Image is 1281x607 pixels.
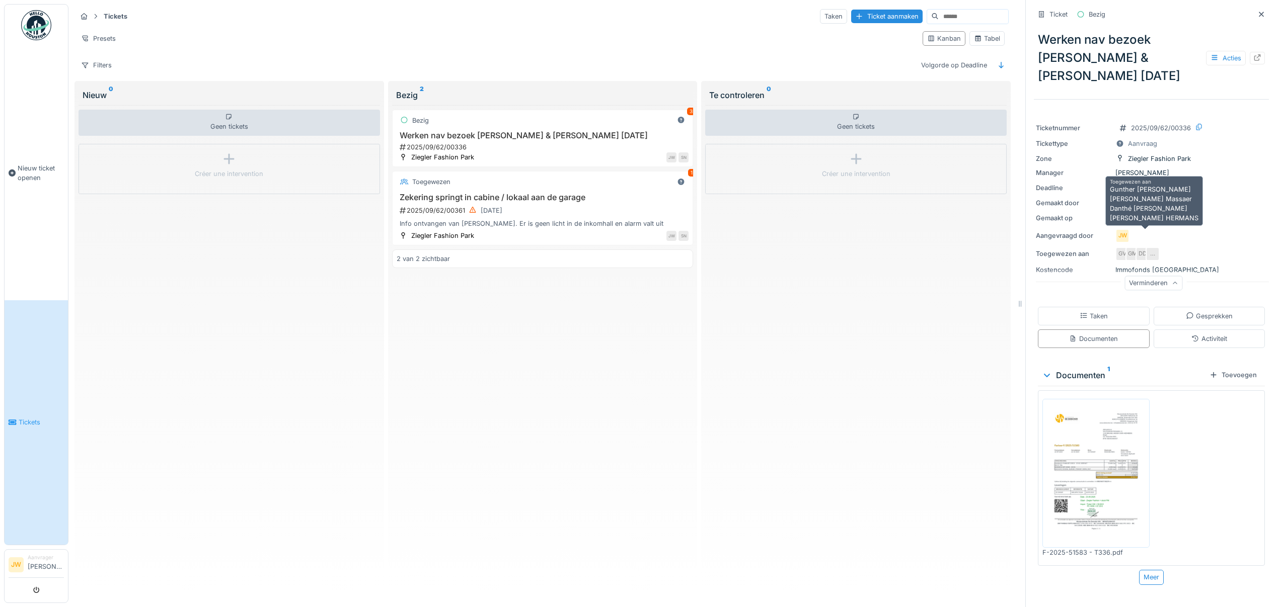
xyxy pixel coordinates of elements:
a: Nieuw ticket openen [5,46,68,300]
div: Tickettype [1036,139,1111,148]
div: 2 van 2 zichtbaar [397,254,450,264]
div: Meer [1139,570,1164,584]
div: Gemaakt op [1036,213,1111,223]
div: Ticket [1049,10,1068,19]
div: 3 [687,108,695,115]
div: Taken [1080,311,1108,321]
div: F-2025-51583 - T336.pdf [1042,548,1150,557]
strong: Tickets [100,12,131,21]
div: Deadline [1036,183,1111,193]
sup: 2 [420,89,424,101]
img: Badge_color-CXgf-gQk.svg [21,10,51,40]
div: Kostencode [1036,265,1111,275]
div: GM [1125,247,1140,261]
h3: Werken nav bezoek [PERSON_NAME] & [PERSON_NAME] [DATE] [397,131,689,140]
div: Toegewezen aan [1036,249,1111,258]
div: … [1146,247,1160,261]
div: Ziegler Fashion Park [1128,154,1191,163]
div: Presets [77,31,120,46]
div: Ticketnummer [1036,123,1111,133]
a: Tickets [5,300,68,545]
div: JW [666,152,676,162]
div: [PERSON_NAME] [1036,198,1267,208]
li: JW [9,557,24,572]
div: Verminderen [1124,276,1182,291]
div: 2025/09/62/00336 [399,142,689,152]
div: Info ontvangen van [PERSON_NAME]. Er is geen licht in de inkomhall en alarm valt uit [397,219,689,228]
div: Activiteit [1191,334,1227,343]
div: Toegewezen [412,177,450,187]
div: [PERSON_NAME] Massaer [1110,194,1198,204]
div: Bezig [1089,10,1105,19]
div: Créer une intervention [822,169,890,179]
a: JW Aanvrager[PERSON_NAME] [9,554,64,578]
span: Tickets [19,417,64,427]
sup: 0 [767,89,771,101]
div: [PERSON_NAME] HERMANS [1110,213,1198,223]
div: Documenten [1042,369,1205,381]
div: Filters [77,58,116,72]
div: Ticket aanmaken [851,10,923,23]
div: [PERSON_NAME] [1036,168,1267,178]
div: Ziegler Fashion Park [411,231,474,240]
div: Toevoegen [1205,368,1261,382]
div: Nieuw [83,89,376,101]
div: Aangevraagd door [1036,231,1111,240]
div: Kanban [927,34,961,43]
div: SN [679,231,689,241]
div: Ziegler Fashion Park [411,152,474,162]
div: Documenten [1069,334,1118,343]
div: Créer une intervention [195,169,263,179]
div: Gunther [PERSON_NAME] [1110,185,1198,194]
div: Aanvrager [28,554,64,561]
div: Taken [820,9,847,24]
div: Gemaakt door [1036,198,1111,208]
div: 1 [688,169,695,177]
div: Geen tickets [79,110,380,136]
div: Aanvraag [1128,139,1157,148]
div: Bezig [412,116,429,125]
div: DD [1136,247,1150,261]
div: JW [1115,229,1129,243]
sup: 0 [109,89,113,101]
div: Bezig [396,89,690,101]
div: JW [666,231,676,241]
div: 2025/09/62/00361 [399,204,689,217]
div: Acties [1206,51,1246,65]
div: Tabel [974,34,1000,43]
div: Immofonds [GEOGRAPHIC_DATA] [1036,265,1267,275]
h6: Toegewezen aan [1110,179,1198,185]
div: Te controleren [709,89,1003,101]
sup: 1 [1107,369,1110,381]
h3: Zekering springt in cabine / lokaal aan de garage [397,193,689,202]
div: GV [1115,247,1129,261]
li: [PERSON_NAME] [28,554,64,575]
div: Danthé [PERSON_NAME] [1110,204,1198,213]
div: [DATE] [481,206,502,215]
div: Manager [1036,168,1111,178]
div: 2025/09/62/00336 [1131,123,1191,133]
div: SN [679,152,689,162]
div: Zone [1036,154,1111,163]
div: Volgorde op Deadline [917,58,992,72]
div: Werken nav bezoek [PERSON_NAME] & [PERSON_NAME] [DATE] [1034,27,1269,89]
img: bsklyt4rutijeo8q48s8ythmniis [1045,401,1147,545]
div: Geen tickets [705,110,1007,136]
span: Nieuw ticket openen [18,163,64,183]
div: Gesprekken [1186,311,1233,321]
